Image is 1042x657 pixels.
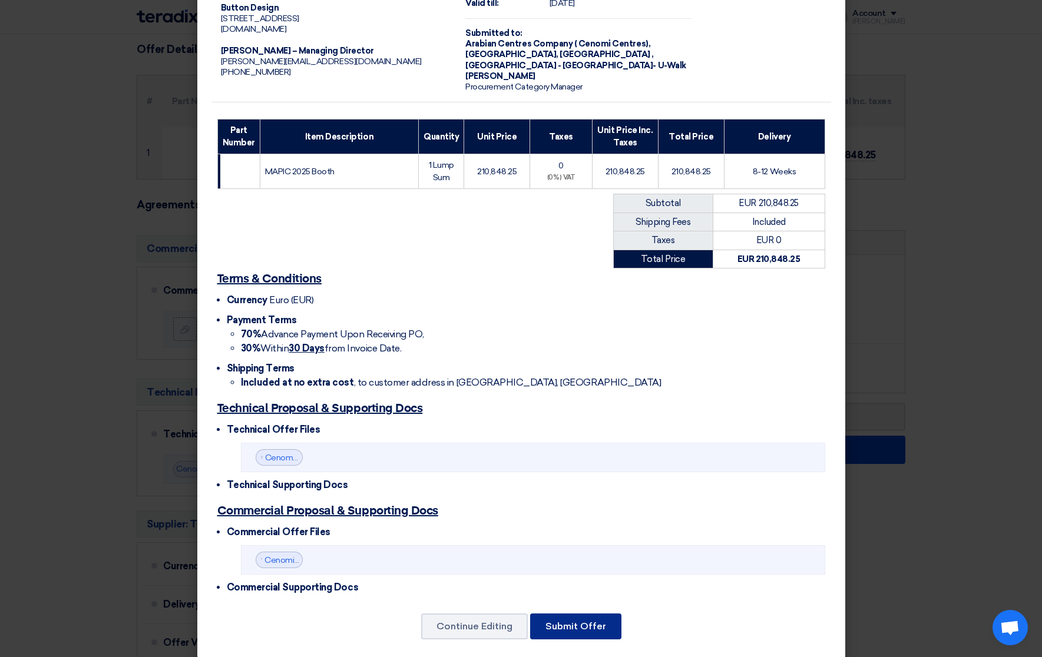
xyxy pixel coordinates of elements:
[241,343,261,354] strong: 30%
[753,167,796,177] span: 8-12 Weeks
[724,120,825,154] th: Delivery
[613,213,713,231] td: Shipping Fees
[419,120,464,154] th: Quantity
[465,82,583,92] span: Procurement Category Manager
[592,120,658,154] th: Unit Price Inc. Taxes
[221,57,422,67] span: [PERSON_NAME][EMAIL_ADDRESS][DOMAIN_NAME]
[227,526,330,537] span: Commercial Offer Files
[269,294,313,306] span: Euro (EUR)
[227,479,348,490] span: Technical Supporting Docs
[241,377,354,388] strong: Included at no extra cost
[289,343,325,354] u: 30 Days
[227,294,267,306] span: Currency
[264,555,445,565] a: Cenomi_Centers_QuoteV_1756914204227.pdf
[658,120,724,154] th: Total Price
[260,120,419,154] th: Item Description
[265,453,419,463] a: Cenomi_Presentation_1755631551128.pdf
[477,167,517,177] span: 210,848.25
[241,328,262,340] strong: 70%
[465,49,686,70] span: [GEOGRAPHIC_DATA], [GEOGRAPHIC_DATA] ,[GEOGRAPHIC_DATA] - [GEOGRAPHIC_DATA]- U-Walk
[217,120,260,154] th: Part Number
[713,194,825,213] td: EUR 210,848.25
[217,505,438,517] u: Commercial Proposal & Supporting Docs
[993,610,1028,645] a: Open chat
[613,194,713,213] td: Subtotal
[217,403,423,414] u: Technical Proposal & Supporting Docs
[221,14,299,24] span: [STREET_ADDRESS]
[737,254,800,264] strong: EUR 210,848.25
[227,314,297,326] span: Payment Terms
[535,173,587,183] div: (0%) VAT
[227,582,359,593] span: Commercial Supporting Docs
[530,613,621,639] button: Submit Offer
[227,424,320,435] span: Technical Offer Files
[221,24,287,34] span: [DOMAIN_NAME]
[671,167,711,177] span: 210,848.25
[464,120,530,154] th: Unit Price
[465,71,535,81] span: [PERSON_NAME]
[613,231,713,250] td: Taxes
[217,273,322,285] u: Terms & Conditions
[241,376,825,390] li: , to customer address in [GEOGRAPHIC_DATA], [GEOGRAPHIC_DATA]
[241,328,424,340] span: Advance Payment Upon Receiving PO,
[429,160,454,182] span: 1 Lump Sum
[606,167,645,177] span: 210,848.25
[265,167,335,177] span: MAPIC 2025 Booth
[465,39,650,49] span: Arabian Centres Company ( Cenomi Centres),
[752,217,786,227] span: Included
[756,235,782,245] span: EUR 0
[241,343,402,354] span: Within from Invoice Date.
[221,3,447,14] div: Button Design
[530,120,593,154] th: Taxes
[421,613,528,639] button: Continue Editing
[221,67,291,77] span: [PHONE_NUMBER]
[558,161,564,171] span: 0
[465,28,522,38] strong: Submitted to:
[221,46,447,57] div: [PERSON_NAME] – Managing Director
[613,250,713,268] td: Total Price
[227,363,295,374] span: Shipping Terms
